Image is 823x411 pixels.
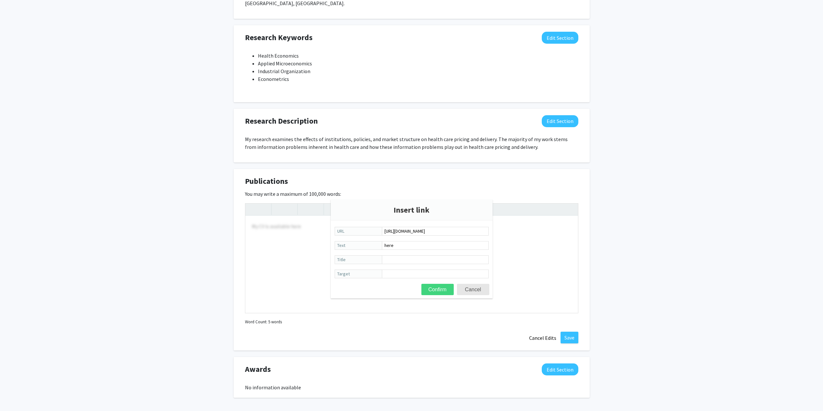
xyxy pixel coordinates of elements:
[245,383,578,391] div: No information available
[335,270,383,278] span: Target
[245,190,341,198] label: You may write a maximum of 100,000 words:
[382,255,489,264] input: Title
[421,284,454,295] button: Confirm
[561,332,578,343] button: Save
[258,67,578,75] li: Industrial Organization
[258,60,578,67] li: Applied Microeconomics
[311,204,322,215] button: Subscript
[258,75,578,83] li: Econometrics
[299,204,311,215] button: Superscript
[542,115,578,127] button: Edit Research Description
[326,204,337,215] button: Link
[245,115,318,127] span: Research Description
[245,135,578,151] p: My research examines the effects of institutions, policies, and market structure on health care p...
[258,204,270,215] button: Redo (Ctrl + Y)
[542,32,578,44] button: Edit Research Keywords
[284,204,296,215] button: Emphasis (Ctrl + I)
[382,241,489,250] input: Text
[382,270,489,278] input: Target
[457,284,489,295] button: Cancel
[5,382,28,406] iframe: Chat
[335,241,383,250] span: Text
[565,204,576,215] button: Fullscreen
[335,255,383,264] span: Title
[245,32,313,43] span: Research Keywords
[525,332,561,344] button: Cancel Edits
[258,52,578,60] li: Health Economics
[245,175,288,187] span: Publications
[245,363,271,375] span: Awards
[382,227,489,236] input: URL
[542,363,578,375] button: Edit Awards
[247,204,258,215] button: Undo (Ctrl + Z)
[273,204,284,215] button: Strong (Ctrl + B)
[335,227,383,236] span: URL
[245,319,282,325] small: Word Count: 5 words
[331,199,493,220] span: Insert link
